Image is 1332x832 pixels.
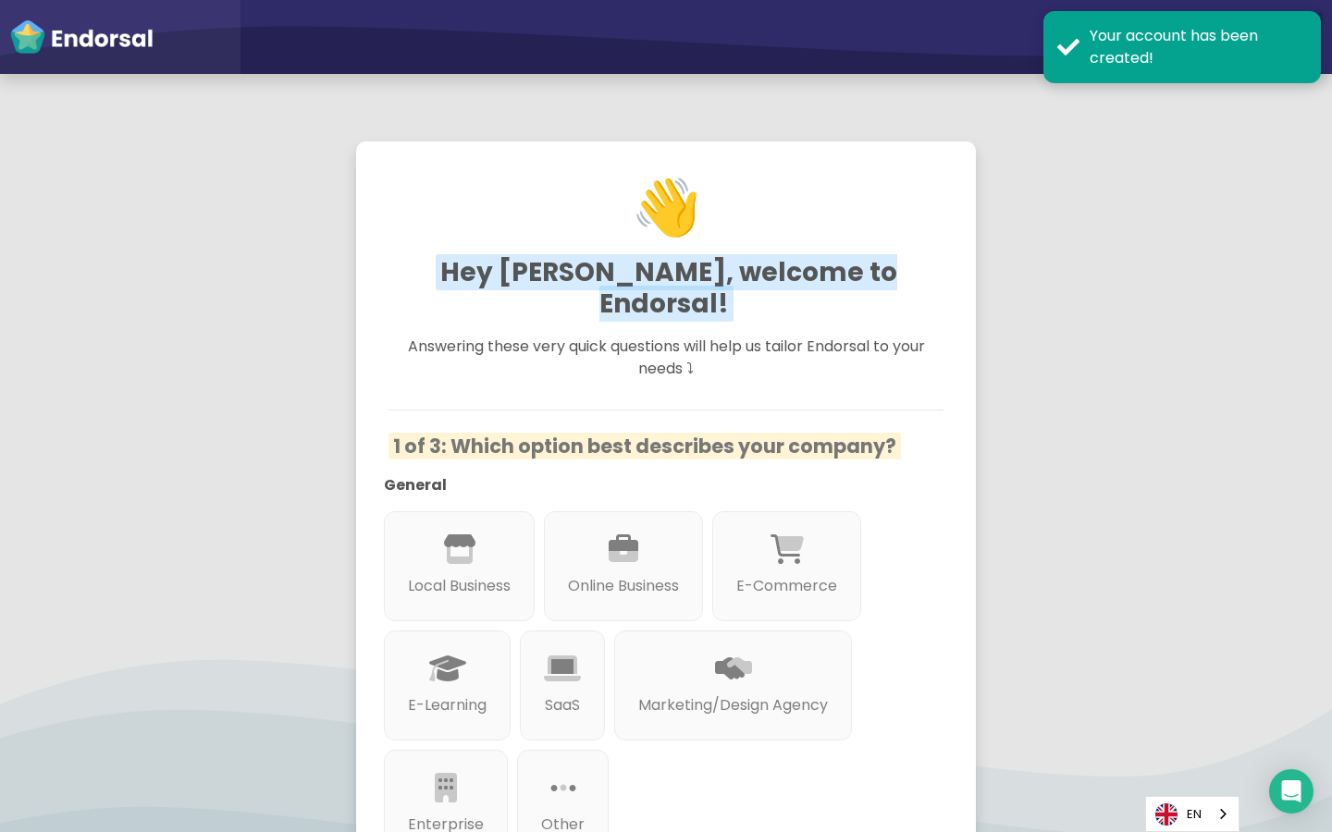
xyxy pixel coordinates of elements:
[384,474,920,496] p: General
[1145,796,1239,832] div: Language
[1145,796,1239,832] aside: Language selected: English
[638,694,828,716] p: Marketing/Design Agency
[436,254,897,322] span: Hey [PERSON_NAME], welcome to Endorsal!
[1146,797,1239,831] a: EN
[408,575,511,597] p: Local Business
[736,575,837,597] p: E-Commerce
[388,433,901,459] span: 1 of 3: Which option best describes your company?
[544,694,581,716] p: SaaS
[408,336,925,379] span: Answering these very quick questions will help us tailor Endorsal to your needs ⤵︎
[568,575,679,597] p: Online Business
[1090,25,1307,69] div: Your account has been created!
[1269,769,1313,814] div: Open Intercom Messenger
[9,18,154,55] img: endorsal-logo-white@2x.png
[408,694,487,716] p: E-Learning
[388,110,943,303] h1: 👋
